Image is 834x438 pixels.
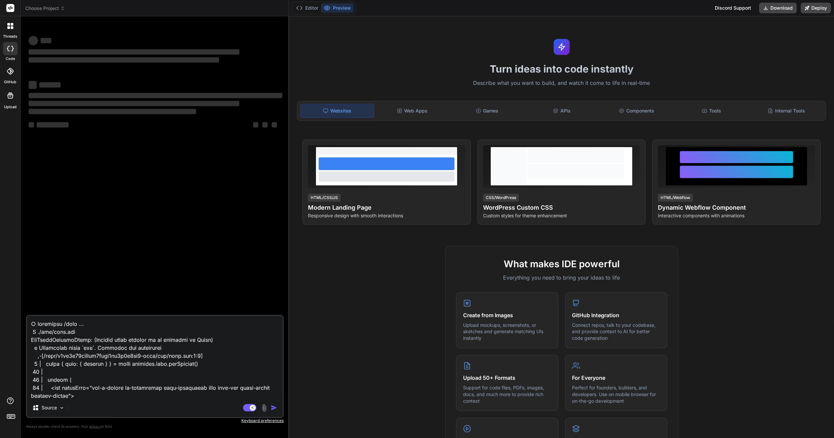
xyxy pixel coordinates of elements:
[483,203,640,212] h4: WordPress Custom CSS
[308,203,465,212] h4: Modern Landing Page
[26,423,284,430] p: Always double-check its answers. Your in Bind
[293,63,830,75] h1: Turn ideas into code instantly
[42,404,57,411] p: Source
[711,3,755,13] div: Discord Support
[456,274,667,282] p: Everything you need to bring your ideas to life
[29,49,239,55] span: ‌
[376,104,449,118] div: Web Apps
[572,311,660,319] h4: GitHub Integration
[463,311,551,319] h4: Create from Images
[253,122,258,127] span: ‌
[41,38,51,43] span: ‌
[29,122,34,127] span: ‌
[37,122,69,127] span: ‌
[658,203,815,212] h4: Dynamic Webflow Component
[675,104,748,118] div: Tools
[271,404,277,411] img: icon
[293,79,830,88] p: Describe what you want to build, and watch it come to life in real-time
[456,257,667,271] h2: What makes IDE powerful
[801,3,831,13] button: Deploy
[483,194,519,202] div: CSS/WordPress
[272,122,277,127] span: ‌
[600,104,674,118] div: Components
[300,104,374,118] div: Websites
[463,322,551,341] p: Upload mockups, screenshots, or sketches and generate matching UIs instantly
[29,81,37,89] span: ‌
[658,194,693,202] div: HTML/Webflow
[658,212,815,219] p: Interactive components with animations
[6,56,15,62] label: code
[4,79,16,85] label: GitHub
[293,3,321,13] button: Editor
[89,424,101,428] span: privacy
[759,3,797,13] button: Download
[321,3,354,13] button: Preview
[572,384,660,404] p: Perfect for founders, builders, and developers. Use on mobile browser for on-the-go development
[463,374,551,382] h4: Upload 50+ Formats
[260,404,268,412] img: attachment
[572,322,660,341] p: Connect repos, talk to your codebase, and provide context to AI for better code generation
[29,93,282,98] span: ‌
[27,316,283,398] textarea: ○ loremipsu /dolo ... S ./ame/cons.adi EliTseddOeiusmoDtemp: (Incidid utlab etdolor ma al enimadm...
[4,104,17,110] label: Upload
[450,104,524,118] div: Games
[308,194,341,202] div: HTML/CSS/JS
[3,34,17,39] label: threads
[262,122,268,127] span: ‌
[26,418,284,423] p: Keyboard preferences
[525,104,599,118] div: APIs
[25,5,65,12] span: Choose Project
[29,101,239,106] span: ‌
[483,212,640,219] p: Custom styles for theme enhancement
[29,36,38,45] span: ‌
[29,109,196,114] span: ‌
[749,104,823,118] div: Internal Tools
[39,82,61,88] span: ‌
[308,212,465,219] p: Responsive design with smooth interactions
[463,384,551,404] p: Support for code files, PDFs, images, docs, and much more to provide rich context
[572,374,660,382] h4: For Everyone
[29,57,219,63] span: ‌
[59,405,65,411] img: Pick Models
